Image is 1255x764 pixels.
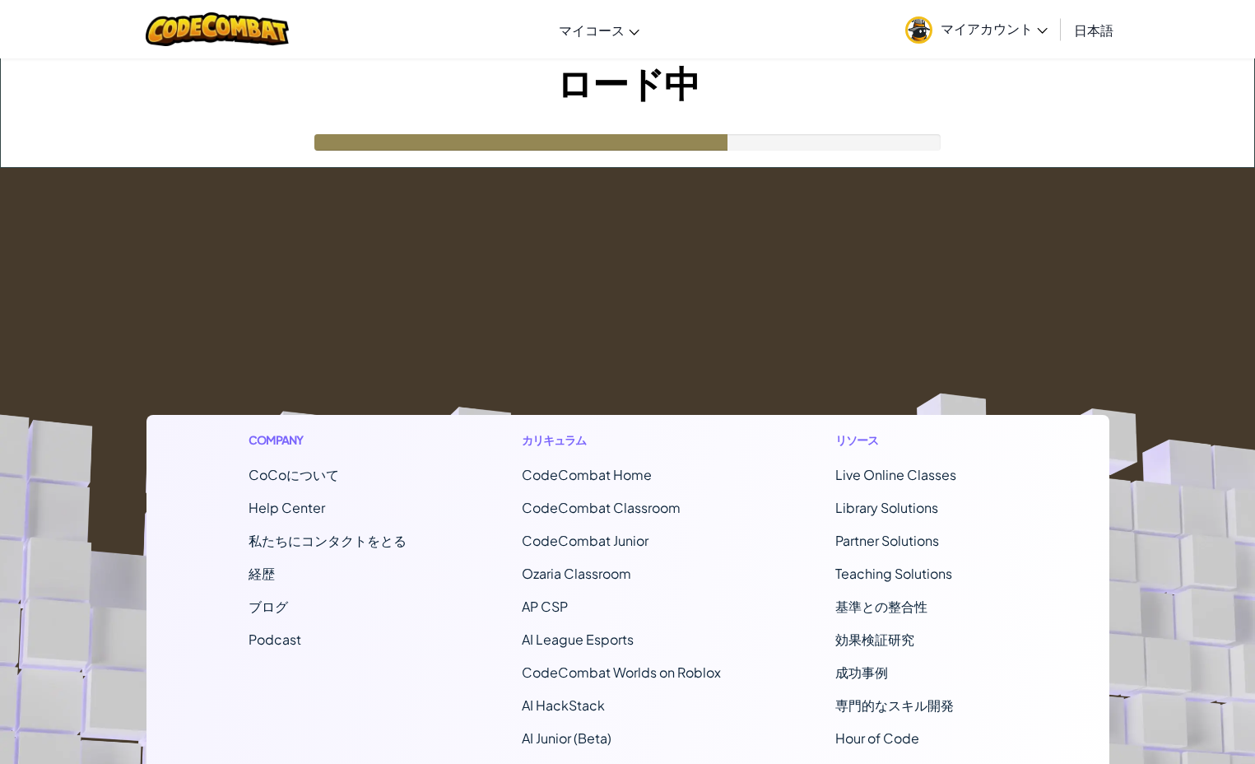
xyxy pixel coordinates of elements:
[835,532,939,549] a: Partner Solutions
[835,631,914,648] a: 効果検証研究
[835,696,954,714] a: 専門的なスキル開発
[249,499,325,516] a: Help Center
[551,7,648,52] a: マイコース
[249,431,407,449] h1: Company
[559,21,625,39] span: マイコース
[835,598,927,615] a: 基準との整合性
[835,664,888,681] a: 成功事例
[522,598,568,615] a: AP CSP
[1066,7,1122,52] a: 日本語
[1,58,1254,109] h1: ロード中
[835,466,956,483] a: Live Online Classes
[522,696,605,714] a: AI HackStack
[146,12,290,46] img: CodeCombat logo
[522,565,631,582] a: Ozaria Classroom
[522,664,721,681] a: CodeCombat Worlds on Roblox
[249,598,288,615] a: ブログ
[249,532,407,549] span: 私たちにコンタクトをとる
[522,729,611,747] a: AI Junior (Beta)
[897,3,1056,55] a: マイアカウント
[522,532,648,549] a: CodeCombat Junior
[1074,21,1113,39] span: 日本語
[522,466,652,483] span: CodeCombat Home
[249,631,301,648] a: Podcast
[835,431,1006,449] h1: リソース
[941,20,1048,37] span: マイアカウント
[522,431,721,449] h1: カリキュラム
[905,16,932,44] img: avatar
[249,565,275,582] a: 経歴
[835,565,952,582] a: Teaching Solutions
[835,729,919,747] a: Hour of Code
[835,499,938,516] a: Library Solutions
[249,466,339,483] a: CoCoについて
[522,631,634,648] a: AI League Esports
[522,499,681,516] a: CodeCombat Classroom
